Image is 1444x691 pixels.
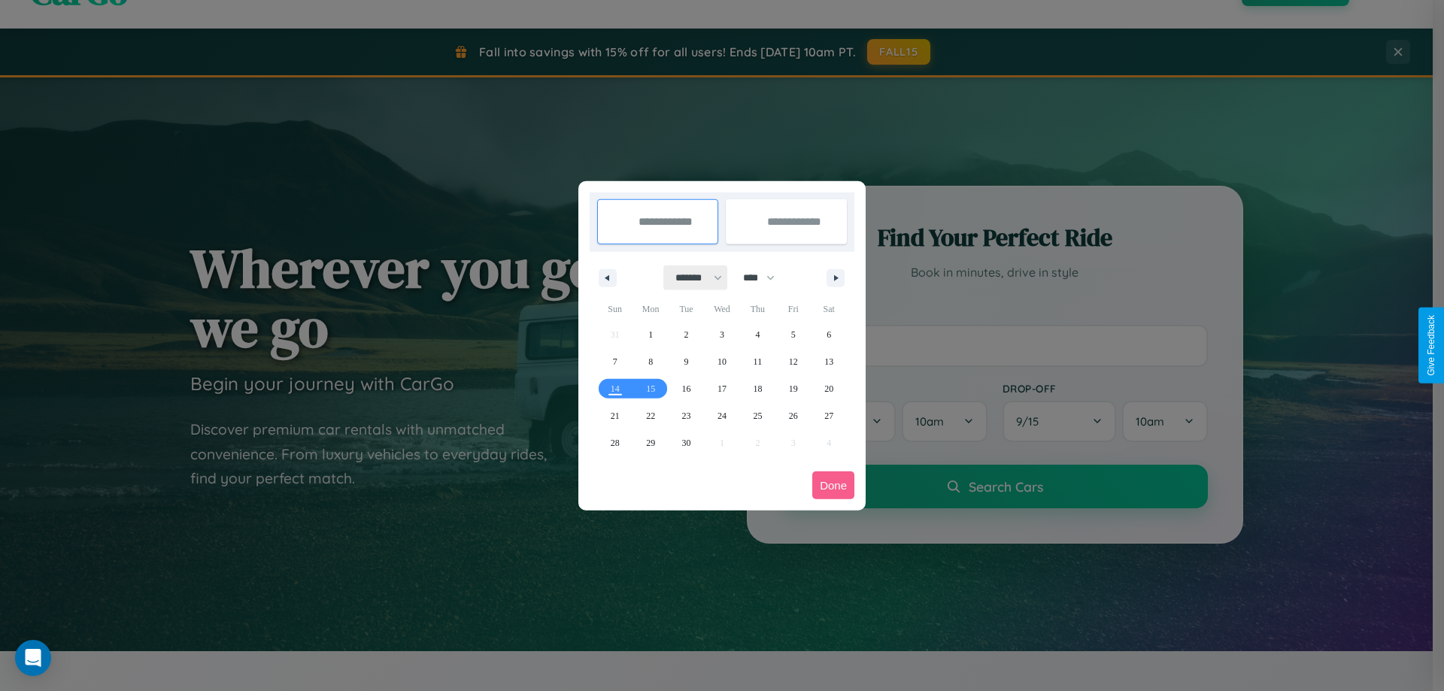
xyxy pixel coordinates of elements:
button: 5 [775,321,811,348]
span: Mon [633,297,668,321]
button: 15 [633,375,668,402]
span: 30 [682,429,691,456]
span: 11 [754,348,763,375]
span: 21 [611,402,620,429]
span: Sun [597,297,633,321]
span: 26 [789,402,798,429]
button: 1 [633,321,668,348]
span: 28 [611,429,620,456]
button: 23 [669,402,704,429]
button: 22 [633,402,668,429]
button: 18 [740,375,775,402]
span: 2 [684,321,689,348]
span: 23 [682,402,691,429]
span: 4 [755,321,760,348]
button: 27 [811,402,847,429]
span: 29 [646,429,655,456]
span: 9 [684,348,689,375]
button: 21 [597,402,633,429]
button: 9 [669,348,704,375]
span: 3 [720,321,724,348]
span: Sat [811,297,847,321]
button: 13 [811,348,847,375]
button: 25 [740,402,775,429]
button: 14 [597,375,633,402]
span: 20 [824,375,833,402]
div: Give Feedback [1426,315,1436,376]
button: 29 [633,429,668,456]
span: 25 [753,402,762,429]
span: 17 [717,375,727,402]
button: 4 [740,321,775,348]
span: Fri [775,297,811,321]
span: 19 [789,375,798,402]
span: 22 [646,402,655,429]
button: 19 [775,375,811,402]
div: Open Intercom Messenger [15,640,51,676]
button: 20 [811,375,847,402]
span: Wed [704,297,739,321]
button: 10 [704,348,739,375]
span: 14 [611,375,620,402]
button: 30 [669,429,704,456]
span: 18 [753,375,762,402]
button: 6 [811,321,847,348]
button: 11 [740,348,775,375]
span: 1 [648,321,653,348]
button: 3 [704,321,739,348]
span: 24 [717,402,727,429]
span: 10 [717,348,727,375]
button: 8 [633,348,668,375]
span: Thu [740,297,775,321]
button: 26 [775,402,811,429]
button: 28 [597,429,633,456]
button: 7 [597,348,633,375]
button: 24 [704,402,739,429]
span: 15 [646,375,655,402]
span: 5 [791,321,796,348]
span: 12 [789,348,798,375]
span: 8 [648,348,653,375]
span: Tue [669,297,704,321]
button: 2 [669,321,704,348]
button: 12 [775,348,811,375]
span: 7 [613,348,617,375]
button: 16 [669,375,704,402]
span: 16 [682,375,691,402]
span: 13 [824,348,833,375]
button: Done [812,471,854,499]
span: 6 [827,321,831,348]
button: 17 [704,375,739,402]
span: 27 [824,402,833,429]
